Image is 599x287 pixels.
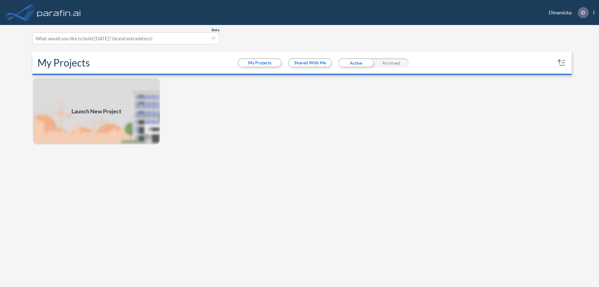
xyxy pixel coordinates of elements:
[32,77,160,145] img: add
[557,58,567,68] button: sort
[373,58,409,67] div: Archived
[581,10,585,15] p: D
[71,107,121,116] span: Launch New Project
[239,59,281,67] button: My Projects
[37,57,90,69] h2: My Projects
[539,7,594,18] div: Dinamicka
[36,6,82,19] img: logo
[32,77,160,145] a: Launch New Project
[289,59,331,67] button: Shared With Me
[212,27,219,32] span: Beta
[338,58,373,67] div: Active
